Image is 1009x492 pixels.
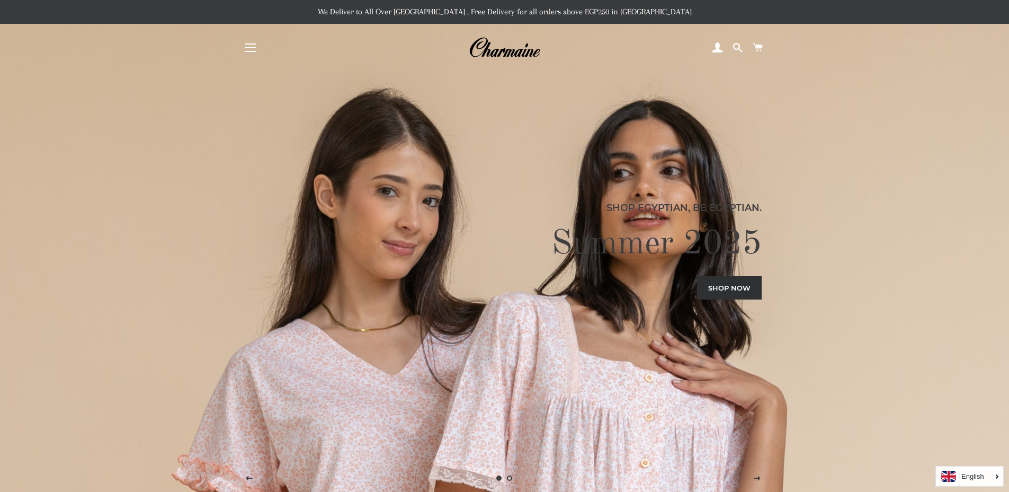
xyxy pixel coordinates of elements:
i: English [961,473,984,480]
h2: Summer 2025 [247,223,762,266]
p: Shop Egyptian, Be Egyptian. [247,200,762,215]
a: Load slide 2 [505,473,515,484]
img: Charmaine Egypt [469,36,540,59]
a: Shop now [697,276,762,300]
button: Next slide [744,465,770,492]
button: Previous slide [236,465,262,492]
a: English [941,471,998,482]
a: Slide 1, current [494,473,505,484]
